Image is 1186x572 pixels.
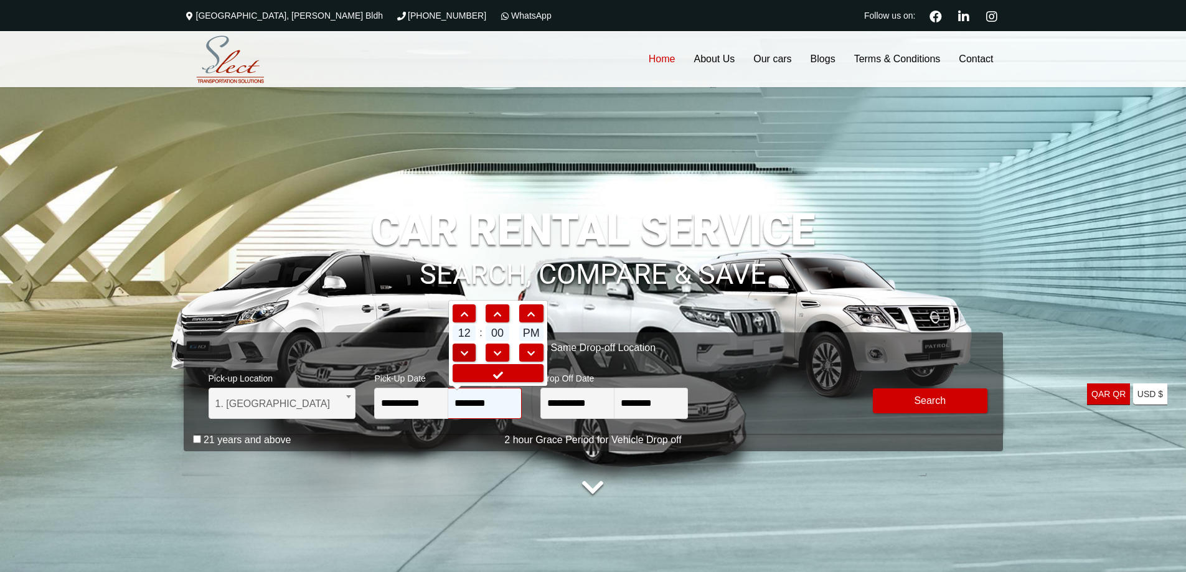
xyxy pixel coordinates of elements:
[1133,383,1167,405] a: USD $
[499,11,552,21] a: WhatsApp
[845,31,950,87] a: Terms & Conditions
[187,33,274,87] img: Select Rent a Car
[209,388,356,419] span: 1. Hamad International Airport
[873,388,987,413] button: Modify Search
[801,31,845,87] a: Blogs
[453,325,476,341] span: 12
[684,31,744,87] a: About Us
[949,31,1002,87] a: Contact
[744,31,801,87] a: Our cars
[519,325,544,341] span: PM
[204,434,291,446] label: 21 years and above
[981,9,1003,22] a: Instagram
[184,433,1003,448] p: 2 hour Grace Period for Vehicle Drop off
[477,324,484,342] td: :
[395,11,486,21] a: [PHONE_NUMBER]
[486,325,509,341] span: 00
[184,208,1003,251] h1: CAR RENTAL SERVICE
[953,9,975,22] a: Linkedin
[215,388,349,420] span: 1. Hamad International Airport
[550,342,656,354] label: Same Drop-off Location
[209,365,356,388] span: Pick-up Location
[374,365,522,388] span: Pick-Up Date
[925,9,947,22] a: Facebook
[1087,383,1130,405] a: QAR QR
[184,241,1003,289] h1: SEARCH, COMPARE & SAVE
[540,365,688,388] span: Drop Off Date
[639,31,685,87] a: Home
